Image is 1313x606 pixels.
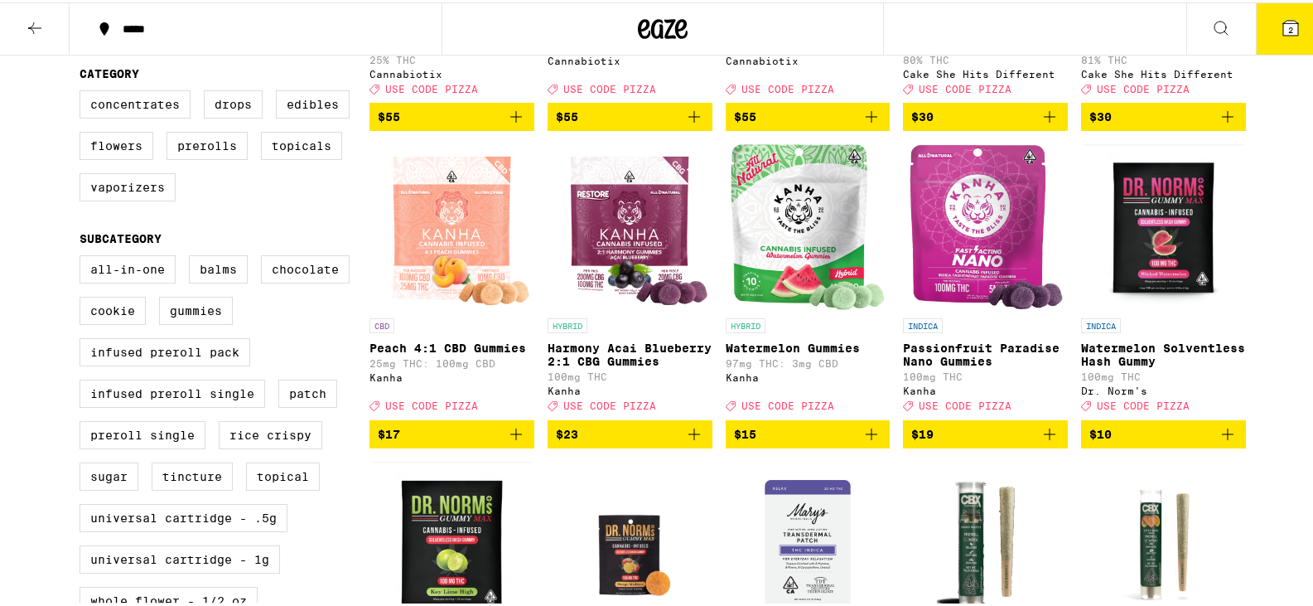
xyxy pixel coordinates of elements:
div: Kanha [903,383,1068,394]
button: Add to bag [726,100,891,128]
p: 100mg THC [1081,369,1246,380]
div: Cannabiotix [548,53,712,64]
button: Add to bag [1081,100,1246,128]
div: Kanha [548,383,712,394]
button: Add to bag [903,418,1068,446]
p: INDICA [1081,316,1121,331]
span: $55 [378,108,400,121]
button: Add to bag [548,100,712,128]
p: INDICA [903,316,943,331]
label: Chocolate [261,253,350,281]
span: USE CODE PIZZA [1097,81,1190,92]
a: Open page for Harmony Acai Blueberry 2:1 CBG Gummies from Kanha [548,142,712,417]
p: HYBRID [548,316,587,331]
label: All-In-One [80,253,176,281]
a: Open page for Watermelon Gummies from Kanha [726,142,891,417]
p: 81% THC [1081,52,1246,63]
label: Preroll Single [80,419,205,447]
p: Watermelon Gummies [726,339,891,352]
div: Cannabiotix [726,53,891,64]
span: $10 [1089,425,1112,439]
label: Rice Crispy [219,419,322,447]
label: Vaporizers [80,171,176,199]
button: Add to bag [726,418,891,446]
button: Add to bag [1081,418,1246,446]
p: CBD [369,316,394,331]
label: Edibles [276,88,350,116]
div: Cake She Hits Different [903,66,1068,77]
label: Patch [278,377,337,405]
span: USE CODE PIZZA [563,399,656,410]
p: Harmony Acai Blueberry 2:1 CBG Gummies [548,339,712,366]
p: 25mg THC: 100mg CBD [369,356,534,366]
div: Cannabiotix [369,66,534,77]
p: 25% THC [369,52,534,63]
img: Kanha - Watermelon Gummies [731,142,885,308]
img: Kanha - Peach 4:1 CBD Gummies [371,142,533,308]
div: Kanha [726,370,891,381]
span: $55 [734,108,756,121]
span: USE CODE PIZZA [741,81,834,92]
p: 97mg THC: 3mg CBD [726,356,891,366]
span: $30 [1089,108,1112,121]
div: Kanha [369,370,534,381]
span: USE CODE PIZZA [385,81,478,92]
span: USE CODE PIZZA [1097,399,1190,410]
img: Kanha - Passionfruit Paradise Nano Gummies [909,142,1063,308]
a: Open page for Peach 4:1 CBD Gummies from Kanha [369,142,534,417]
legend: Subcategory [80,230,162,243]
label: Cookie [80,294,146,322]
span: USE CODE PIZZA [919,81,1011,92]
label: Tincture [152,460,233,488]
p: 80% THC [903,52,1068,63]
label: Gummies [159,294,233,322]
label: Infused Preroll Single [80,377,265,405]
label: Infused Preroll Pack [80,336,250,364]
span: USE CODE PIZZA [919,399,1011,410]
span: $19 [911,425,934,439]
p: Watermelon Solventless Hash Gummy [1081,339,1246,366]
img: Kanha - Harmony Acai Blueberry 2:1 CBG Gummies [548,142,710,308]
span: $17 [378,425,400,439]
span: $55 [556,108,578,121]
span: $15 [734,425,756,439]
span: USE CODE PIZZA [741,399,834,410]
label: Concentrates [80,88,191,116]
div: Dr. Norm's [1081,383,1246,394]
a: Open page for Passionfruit Paradise Nano Gummies from Kanha [903,142,1068,417]
span: 2 [1288,22,1293,32]
button: Add to bag [548,418,712,446]
label: Drops [204,88,263,116]
label: Balms [189,253,248,281]
p: Peach 4:1 CBD Gummies [369,339,534,352]
span: $23 [556,425,578,439]
label: Flowers [80,129,153,158]
label: Topicals [261,129,342,158]
button: Add to bag [369,100,534,128]
label: Sugar [80,460,138,488]
button: Add to bag [903,100,1068,128]
legend: Category [80,65,139,78]
button: Add to bag [369,418,534,446]
label: Topical [246,460,320,488]
p: 100mg THC [903,369,1068,380]
span: $30 [911,108,934,121]
span: USE CODE PIZZA [385,399,478,410]
span: USE CODE PIZZA [563,81,656,92]
label: Universal Cartridge - .5g [80,502,287,530]
p: Passionfruit Paradise Nano Gummies [903,339,1068,366]
img: Dr. Norm's - Watermelon Solventless Hash Gummy [1084,142,1243,308]
p: HYBRID [726,316,765,331]
label: Prerolls [167,129,248,158]
p: 100mg THC [548,369,712,380]
div: Cake She Hits Different [1081,66,1246,77]
label: Universal Cartridge - 1g [80,543,280,571]
a: Open page for Watermelon Solventless Hash Gummy from Dr. Norm's [1081,142,1246,417]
